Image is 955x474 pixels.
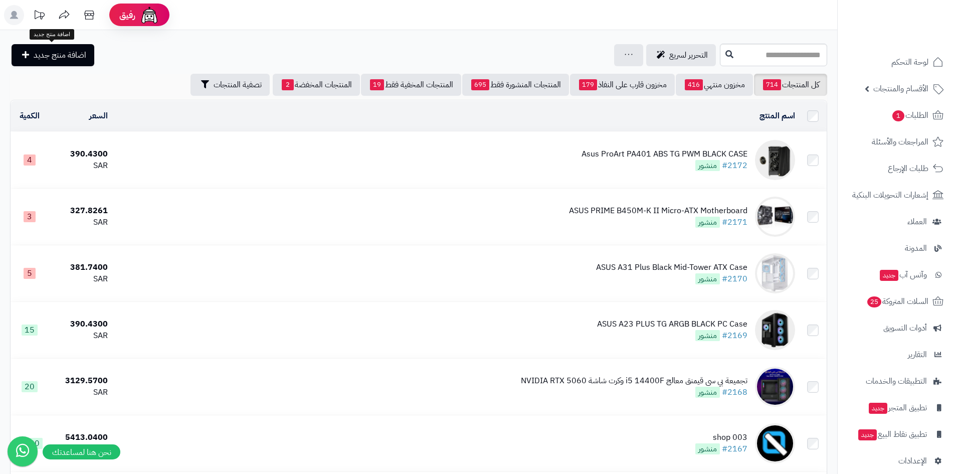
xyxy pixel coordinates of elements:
a: الطلبات1 [844,103,949,127]
span: إشعارات التحويلات البنكية [852,188,928,202]
div: SAR [53,443,108,455]
a: #2171 [722,216,747,228]
a: طلبات الإرجاع [844,156,949,181]
div: اضافة منتج جديد [30,29,74,40]
div: SAR [53,217,108,228]
a: #2167 [722,443,747,455]
img: Asus ProArt PA401 ABS TG PWM BLACK CASE [755,140,795,180]
div: ASUS A31 Plus Black Mid-Tower ATX Case [596,262,747,273]
span: رفيق [119,9,135,21]
span: الطلبات [891,108,928,122]
span: أدوات التسويق [883,321,927,335]
span: تطبيق المتجر [868,401,927,415]
span: السلات المتروكة [866,294,928,308]
span: منشور [695,217,720,228]
span: العملاء [907,215,927,229]
a: التطبيقات والخدمات [844,369,949,393]
span: المراجعات والأسئلة [872,135,928,149]
a: المنتجات المنشورة فقط695 [462,74,569,96]
div: shop 003 [695,432,747,443]
a: مخزون قارب على النفاذ179 [570,74,675,96]
a: #2169 [722,330,747,342]
span: جديد [869,403,887,414]
a: وآتس آبجديد [844,263,949,287]
span: 20 [22,381,38,392]
div: 5413.0400 [53,432,108,443]
a: اسم المنتج [759,110,795,122]
a: لوحة التحكم [844,50,949,74]
span: 15 [22,325,38,336]
span: 25 [867,296,881,307]
span: منشور [695,273,720,284]
div: ASUS PRIME B450M-K II Micro-ATX Motherboard [569,205,747,217]
div: 327.8261 [53,205,108,217]
span: الإعدادات [898,454,927,468]
span: 695 [471,79,489,90]
span: جديد [858,429,877,440]
a: المراجعات والأسئلة [844,130,949,154]
div: 3129.5700 [53,375,108,387]
a: الكمية [20,110,40,122]
div: SAR [53,330,108,342]
span: لوحة التحكم [891,55,928,69]
span: 179 [579,79,597,90]
a: كل المنتجات714 [754,74,827,96]
div: ASUS A23 PLUS TG ARGB BLACK PC Case [597,319,747,330]
a: تحديثات المنصة [27,5,52,28]
a: #2170 [722,273,747,285]
a: التحرير لسريع [646,44,716,66]
a: المنتجات المخفية فقط19 [361,74,461,96]
a: الإعدادات [844,449,949,473]
span: تصفية المنتجات [214,79,262,91]
span: 19 [370,79,384,90]
a: العملاء [844,210,949,234]
a: المنتجات المخفضة2 [273,74,360,96]
a: التقارير [844,343,949,367]
div: 390.4300 [53,319,108,330]
div: 390.4300 [53,148,108,160]
a: #2168 [722,386,747,398]
span: تطبيق نقاط البيع [857,427,927,441]
span: منشور [695,387,720,398]
img: ASUS A31 Plus Black Mid-Tower ATX Case [755,253,795,293]
span: 714 [763,79,781,90]
span: منشور [695,160,720,171]
span: 5 [24,268,36,279]
span: جديد [880,270,898,281]
span: 416 [685,79,703,90]
a: اضافة منتج جديد [12,44,94,66]
span: الأقسام والمنتجات [873,82,928,96]
span: 2 [282,79,294,90]
div: تجميعة بي سي قيمنق معالج i5 14400F وكرت شاشة NVIDIA RTX 5060 [521,375,747,387]
div: SAR [53,160,108,172]
a: المدونة [844,236,949,260]
img: shop 003 [755,423,795,463]
div: Asus ProArt PA401 ABS TG PWM BLACK CASE [582,148,747,160]
span: طلبات الإرجاع [888,162,928,176]
a: تطبيق نقاط البيعجديد [844,422,949,446]
a: #2172 [722,160,747,172]
span: منشور [695,330,720,341]
span: التقارير [908,348,927,362]
span: وآتس آب [879,268,927,282]
span: 3 [24,211,36,222]
img: ai-face.png [139,5,159,25]
span: منشور [695,443,720,454]
a: أدوات التسويق [844,316,949,340]
div: 381.7400 [53,262,108,273]
span: المدونة [905,241,927,255]
span: اضافة منتج جديد [34,49,86,61]
a: مخزون منتهي416 [676,74,753,96]
span: 1 [892,110,904,121]
img: تجميعة بي سي قيمنق معالج i5 14400F وكرت شاشة NVIDIA RTX 5060 [755,367,795,407]
img: ASUS A23 PLUS TG ARGB BLACK PC Case [755,310,795,350]
a: تطبيق المتجرجديد [844,396,949,420]
div: SAR [53,273,108,285]
div: SAR [53,387,108,398]
img: ASUS PRIME B450M-K II Micro-ATX Motherboard [755,197,795,237]
span: التحرير لسريع [669,49,708,61]
span: 4 [24,154,36,166]
span: التطبيقات والخدمات [866,374,927,388]
a: السلات المتروكة25 [844,289,949,313]
img: logo-2.png [887,28,945,49]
